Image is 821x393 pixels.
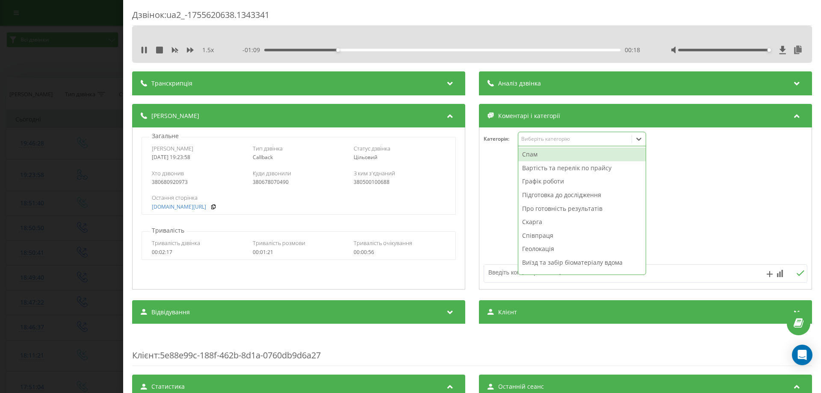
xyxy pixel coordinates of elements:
[518,161,646,175] div: Вартість та перелік по прайсу
[152,145,193,152] span: [PERSON_NAME]
[253,179,345,185] div: 380678070490
[152,249,244,255] div: 00:02:17
[484,136,518,142] h4: Категорія :
[152,179,244,185] div: 380680920973
[498,382,544,391] span: Останній сеанс
[132,332,812,366] div: : 5e88e99c-188f-462b-8d1a-0760db9d6a27
[498,79,541,88] span: Аналіз дзвінка
[253,154,273,161] span: Callback
[152,239,200,247] span: Тривалість дзвінка
[253,145,283,152] span: Тип дзвінка
[151,382,185,391] span: Статистика
[253,239,305,247] span: Тривалість розмови
[354,169,395,177] span: З ким з'єднаний
[625,46,640,54] span: 00:18
[132,9,812,26] div: Дзвінок : ua2_-1755620638.1343341
[518,229,646,242] div: Співпраця
[151,79,192,88] span: Транскрипція
[518,242,646,256] div: Геолокація
[518,202,646,216] div: Про готовність результатів
[354,154,378,161] span: Цільовий
[518,174,646,188] div: Графік роботи
[768,48,771,52] div: Accessibility label
[152,154,244,160] div: [DATE] 19:23:58
[152,194,198,201] span: Остання сторінка
[336,48,340,52] div: Accessibility label
[202,46,214,54] span: 1.5 x
[498,308,517,316] span: Клієнт
[253,169,291,177] span: Куди дзвонили
[518,188,646,202] div: Підготовка до дослідження
[498,112,560,120] span: Коментарі і категорії
[152,169,184,177] span: Хто дзвонив
[518,256,646,269] div: Виїзд та забір біоматеріалу вдома
[354,249,446,255] div: 00:00:56
[242,46,264,54] span: - 01:09
[354,239,412,247] span: Тривалість очікування
[152,204,206,210] a: [DOMAIN_NAME][URL]
[518,215,646,229] div: Скарга
[354,179,446,185] div: 380500100688
[792,345,812,365] div: Open Intercom Messenger
[354,145,390,152] span: Статус дзвінка
[132,349,158,361] span: Клієнт
[151,308,190,316] span: Відвідування
[151,112,199,120] span: [PERSON_NAME]
[521,136,628,142] div: Виберіть категорію
[518,148,646,161] div: Спам
[518,269,646,283] div: Інтерпретація
[150,226,186,235] p: Тривалість
[253,249,345,255] div: 00:01:21
[150,132,181,140] p: Загальне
